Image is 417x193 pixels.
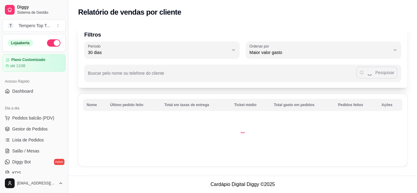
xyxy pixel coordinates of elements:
[2,86,66,96] a: Dashboard
[17,181,56,186] span: [EMAIL_ADDRESS][DOMAIN_NAME]
[249,44,271,49] label: Ordenar por
[12,126,48,132] span: Gestor de Pedidos
[2,146,66,156] a: Salão / Mesas
[88,44,103,49] label: Período
[12,88,33,94] span: Dashboard
[2,157,66,167] a: Diggy Botnovo
[12,159,31,165] span: Diggy Bot
[2,113,66,123] button: Pedidos balcão (PDV)
[2,20,66,32] button: Select a team
[246,41,401,59] button: Ordenar porMaior valor gasto
[8,40,33,46] div: Loja aberta
[12,170,21,176] span: KDS
[11,58,45,62] article: Plano Customizado
[47,39,60,47] button: Alterar Status
[84,30,401,39] p: Filtros
[12,137,44,143] span: Lista de Pedidos
[10,63,25,68] article: até 11/08
[2,135,66,145] a: Lista de Pedidos
[240,127,246,133] div: Loading
[19,23,50,29] div: Tempero Top T ...
[88,73,356,79] input: Buscar pelo nome ou telefone do cliente
[2,2,66,17] a: DiggySistema de Gestão
[2,54,66,72] a: Plano Customizadoaté 11/08
[12,148,39,154] span: Salão / Mesas
[2,77,66,86] div: Acesso Rápido
[2,176,66,191] button: [EMAIL_ADDRESS][DOMAIN_NAME]
[68,176,417,193] footer: Cardápio Digital Diggy © 2025
[17,5,63,10] span: Diggy
[17,10,63,15] span: Sistema de Gestão
[88,49,229,55] span: 30 dias
[2,103,66,113] div: Dia a dia
[84,41,240,59] button: Período30 dias
[2,124,66,134] a: Gestor de Pedidos
[249,49,390,55] span: Maior valor gasto
[2,168,66,178] a: KDS
[78,7,181,17] h2: Relatório de vendas por cliente
[12,115,54,121] span: Pedidos balcão (PDV)
[8,23,14,29] span: T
